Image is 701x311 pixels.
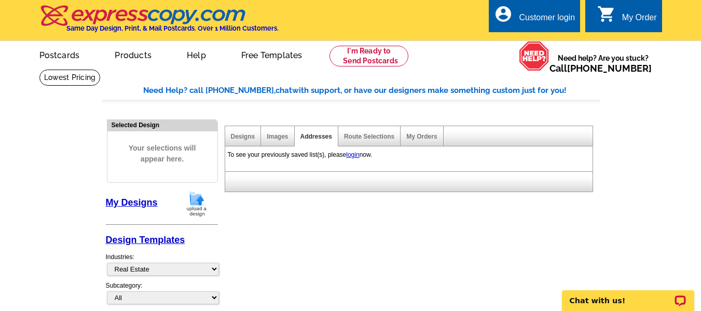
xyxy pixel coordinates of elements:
[115,132,210,175] span: Your selections will appear here.
[106,247,218,281] div: Industries:
[183,191,210,217] img: upload-design
[23,42,97,66] a: Postcards
[107,120,217,130] div: Selected Design
[231,133,255,140] a: Designs
[406,133,437,140] a: My Orders
[39,12,279,32] a: Same Day Design, Print, & Mail Postcards. Over 1 Million Customers.
[344,133,394,140] a: Route Selections
[346,151,359,158] a: login
[549,53,657,74] span: Need help? Are you stuck?
[106,235,185,245] a: Design Templates
[106,281,218,309] div: Subcategory:
[106,197,158,208] a: My Designs
[549,63,652,74] span: Call
[66,24,279,32] h4: Same Day Design, Print, & Mail Postcards. Over 1 Million Customers.
[276,86,292,95] span: chat
[170,42,223,66] a: Help
[519,13,575,28] div: Customer login
[225,147,590,162] div: To see your previously saved list(s), please now.
[143,85,600,97] div: Need Help? call [PHONE_NUMBER], with support, or have our designers make something custom just fo...
[225,42,319,66] a: Free Templates
[494,11,575,24] a: account_circle Customer login
[300,133,332,140] a: Addresses
[622,13,657,28] div: My Order
[597,11,657,24] a: shopping_cart My Order
[555,278,701,311] iframe: LiveChat chat widget
[267,133,288,140] a: Images
[567,63,652,74] a: [PHONE_NUMBER]
[494,5,513,23] i: account_circle
[519,41,549,71] img: help
[98,42,168,66] a: Products
[597,5,616,23] i: shopping_cart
